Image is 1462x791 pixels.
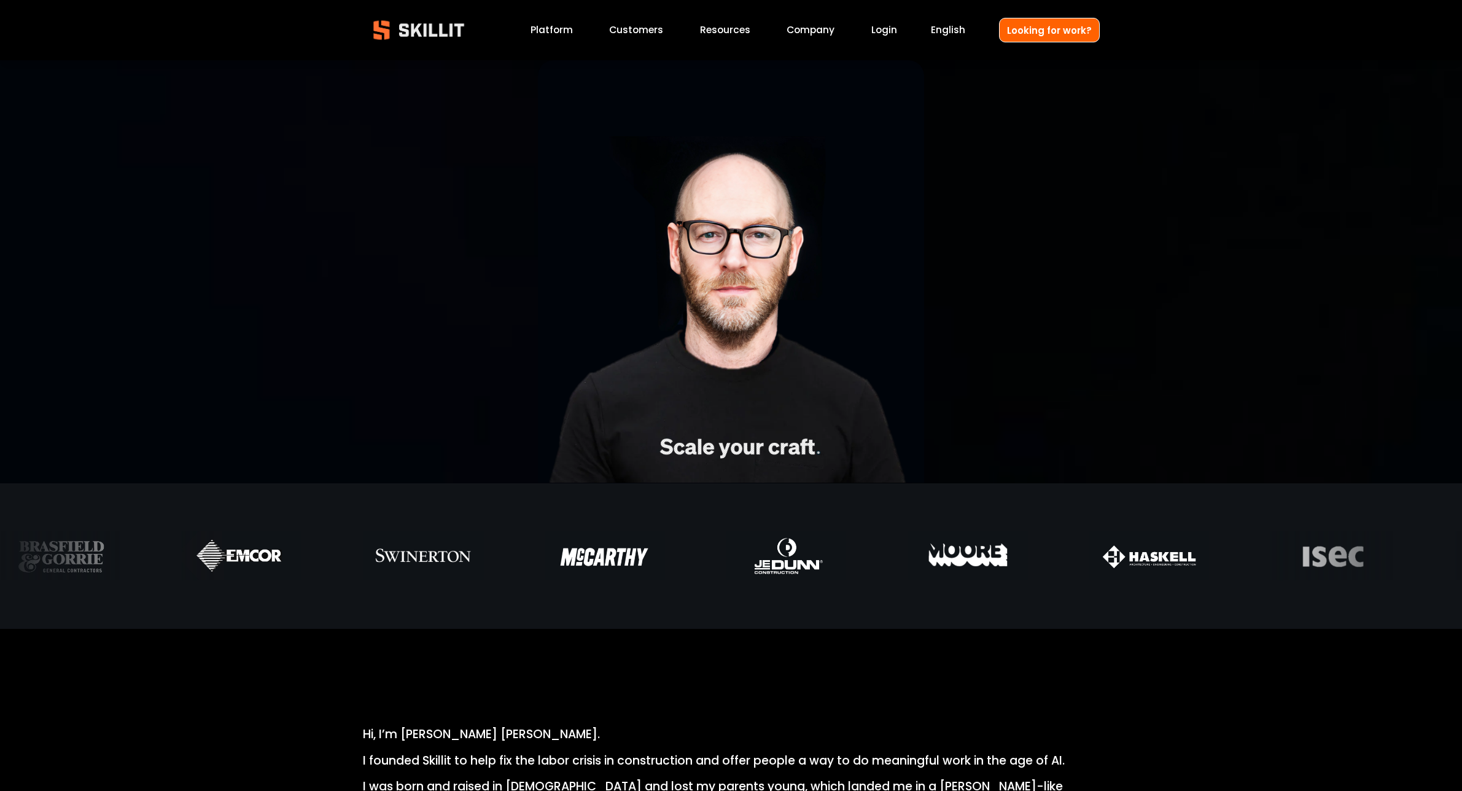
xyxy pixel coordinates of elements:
[871,22,897,39] a: Login
[609,22,663,39] a: Customers
[363,725,1100,744] p: Hi, I’m [PERSON_NAME] [PERSON_NAME].
[787,22,834,39] a: Company
[700,23,750,37] span: Resources
[931,23,965,37] span: English
[363,752,1100,771] p: I founded Skillit to help fix the labor crisis in construction and offer people a way to do meani...
[931,22,965,39] div: language picker
[700,22,750,39] a: folder dropdown
[363,12,475,49] img: Skillit
[531,22,573,39] a: Platform
[999,18,1100,42] a: Looking for work?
